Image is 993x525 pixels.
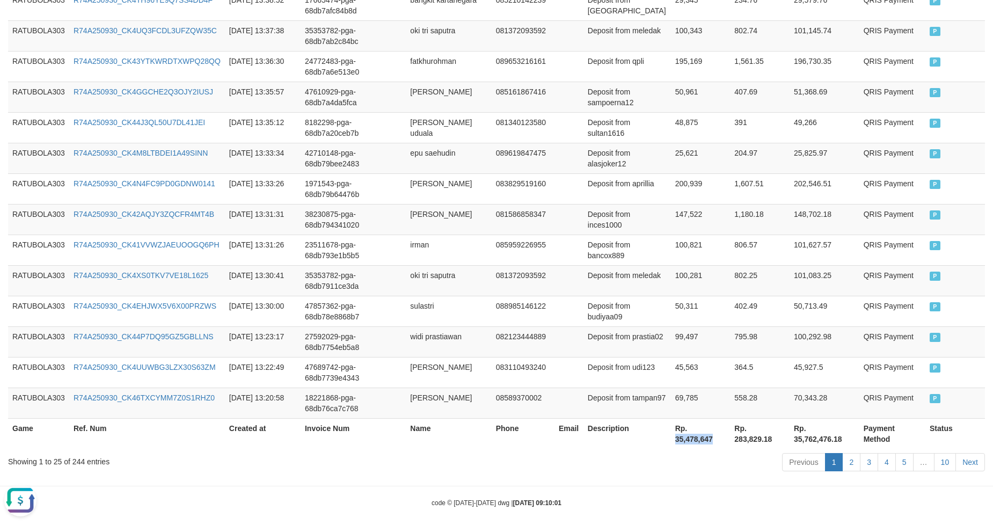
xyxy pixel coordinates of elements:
[859,235,925,265] td: QRIS Payment
[859,51,925,82] td: QRIS Payment
[671,82,731,112] td: 50,961
[790,20,859,51] td: 101,145.74
[513,499,561,507] strong: [DATE] 09:10:01
[301,51,406,82] td: 24772483-pga-68db7a6e513e0
[8,82,69,112] td: RATUBOLA303
[790,204,859,235] td: 148,702.18
[406,204,491,235] td: [PERSON_NAME]
[225,143,301,173] td: [DATE] 13:33:34
[301,388,406,418] td: 18221868-pga-68db76ca7c768
[583,112,671,143] td: Deposit from sultan1616
[8,235,69,265] td: RATUBOLA303
[225,173,301,204] td: [DATE] 13:33:26
[406,326,491,357] td: widi prastiawan
[790,265,859,296] td: 101,083.25
[8,418,69,449] th: Game
[225,357,301,388] td: [DATE] 13:22:49
[406,173,491,204] td: [PERSON_NAME]
[8,357,69,388] td: RATUBOLA303
[925,418,985,449] th: Status
[730,265,790,296] td: 802.25
[225,418,301,449] th: Created at
[671,418,731,449] th: Rp. 35,478,647
[730,20,790,51] td: 802.74
[225,112,301,143] td: [DATE] 13:35:12
[8,388,69,418] td: RATUBOLA303
[730,173,790,204] td: 1,607.51
[671,326,731,357] td: 99,497
[955,453,985,471] a: Next
[859,20,925,51] td: QRIS Payment
[492,357,554,388] td: 083110493240
[8,204,69,235] td: RATUBOLA303
[583,357,671,388] td: Deposit from udi123
[492,112,554,143] td: 081340123580
[930,210,940,220] span: PAID
[8,265,69,296] td: RATUBOLA303
[583,20,671,51] td: Deposit from meledak
[671,20,731,51] td: 100,343
[790,143,859,173] td: 25,825.97
[790,51,859,82] td: 196,730.35
[930,272,940,281] span: PAID
[583,51,671,82] td: Deposit from qpli
[492,265,554,296] td: 081372093592
[301,173,406,204] td: 1971543-pga-68db79b64476b
[730,418,790,449] th: Rp. 283,829.18
[74,240,220,249] a: R74A250930_CK41VVWZJAEUOOGQ6PH
[406,235,491,265] td: irman
[301,143,406,173] td: 42710148-pga-68db79bee2483
[859,143,925,173] td: QRIS Payment
[301,265,406,296] td: 35353782-pga-68db7911ce3da
[301,204,406,235] td: 38230875-pga-68db794341020
[432,499,561,507] small: code © [DATE]-[DATE] dwg |
[934,453,957,471] a: 10
[492,20,554,51] td: 081372093592
[671,112,731,143] td: 48,875
[301,296,406,326] td: 47857362-pga-68db78e8868b7
[859,388,925,418] td: QRIS Payment
[930,149,940,158] span: PAID
[4,4,36,37] button: Open LiveChat chat widget
[301,82,406,112] td: 47610929-pga-68db7a4da5fca
[74,149,208,157] a: R74A250930_CK4M8LTBDEI1A49SINN
[730,82,790,112] td: 407.69
[492,82,554,112] td: 085161867416
[842,453,860,471] a: 2
[301,112,406,143] td: 8182298-pga-68db7a20ceb7b
[895,453,914,471] a: 5
[730,112,790,143] td: 391
[8,20,69,51] td: RATUBOLA303
[225,20,301,51] td: [DATE] 13:37:38
[8,112,69,143] td: RATUBOLA303
[671,143,731,173] td: 25,621
[790,235,859,265] td: 101,627.57
[8,326,69,357] td: RATUBOLA303
[74,179,215,188] a: R74A250930_CK4N4FC9PD0GDNW0141
[225,388,301,418] td: [DATE] 13:20:58
[583,265,671,296] td: Deposit from meledak
[301,235,406,265] td: 23511678-pga-68db793e1b5b5
[492,296,554,326] td: 088985146122
[583,143,671,173] td: Deposit from alasjoker12
[930,302,940,311] span: PAID
[930,241,940,250] span: PAID
[583,235,671,265] td: Deposit from bancox889
[583,326,671,357] td: Deposit from prastia02
[406,143,491,173] td: epu saehudin
[492,173,554,204] td: 083829519160
[74,393,215,402] a: R74A250930_CK46TXCYMM7Z0S1RHZ0
[74,302,216,310] a: R74A250930_CK4EHJWX5V6X00PRZWS
[554,418,583,449] th: Email
[859,204,925,235] td: QRIS Payment
[492,418,554,449] th: Phone
[8,173,69,204] td: RATUBOLA303
[790,296,859,326] td: 50,713.49
[225,265,301,296] td: [DATE] 13:30:41
[730,235,790,265] td: 806.57
[406,265,491,296] td: oki tri saputra
[671,204,731,235] td: 147,522
[790,418,859,449] th: Rp. 35,762,476.18
[730,388,790,418] td: 558.28
[406,296,491,326] td: sulastri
